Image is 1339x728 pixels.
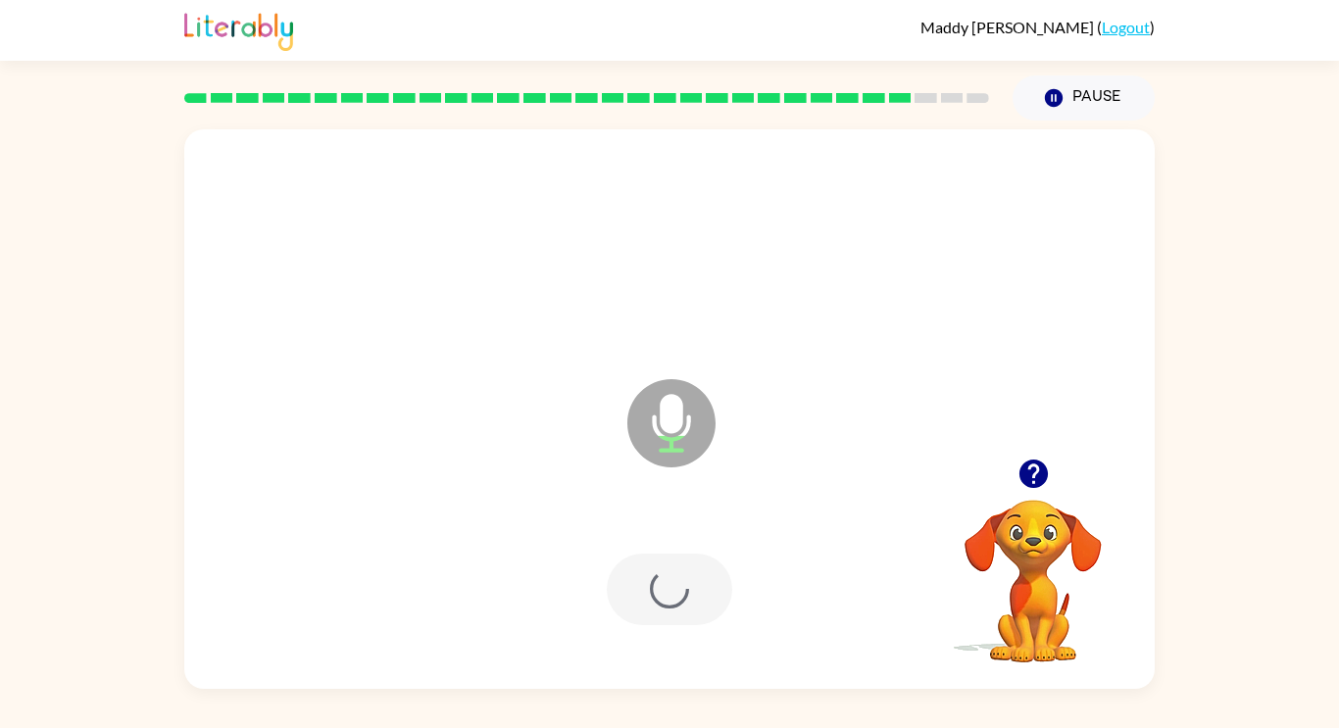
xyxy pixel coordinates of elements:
div: ( ) [920,18,1155,36]
button: Pause [1013,75,1155,121]
a: Logout [1102,18,1150,36]
img: Literably [184,8,293,51]
video: Your browser must support playing .mp4 files to use Literably. Please try using another browser. [935,469,1131,665]
span: Maddy [PERSON_NAME] [920,18,1097,36]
